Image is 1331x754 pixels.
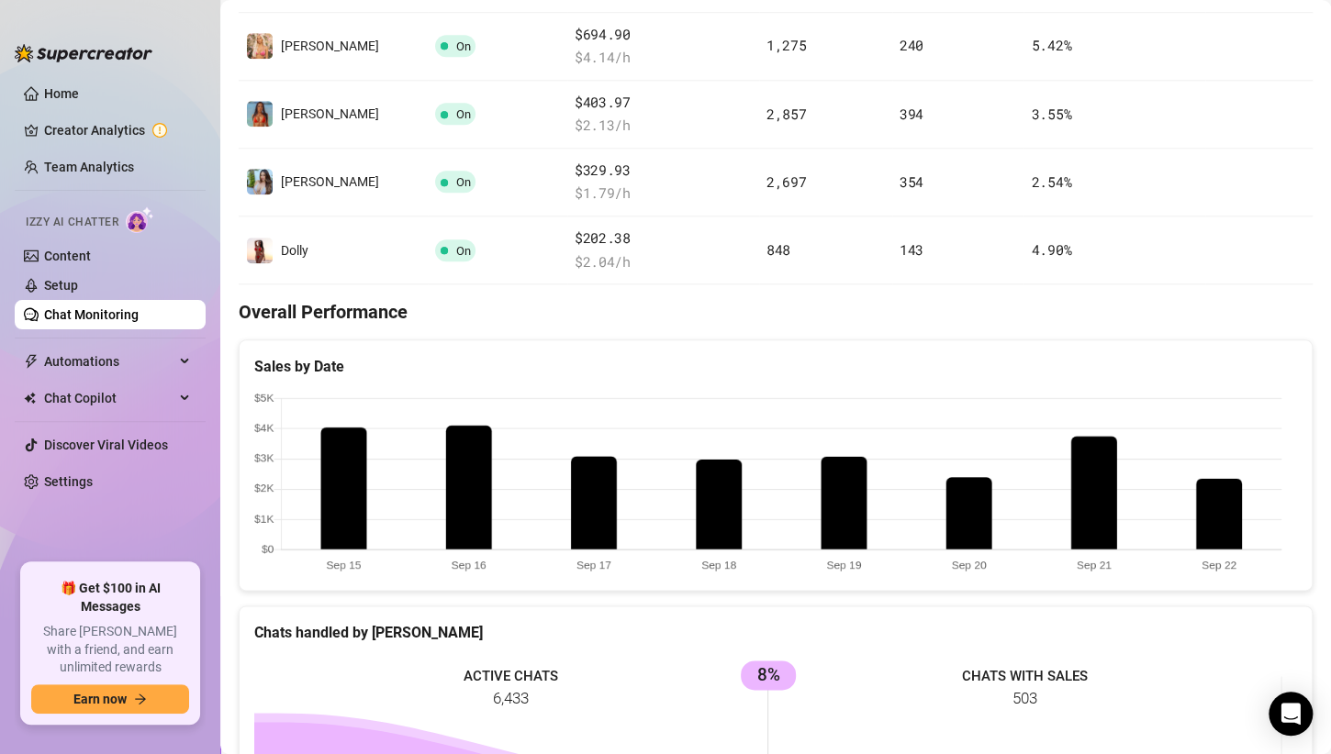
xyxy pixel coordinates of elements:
[575,160,752,182] span: $329.93
[31,580,189,615] span: 🎁 Get $100 in AI Messages
[247,101,273,127] img: Rebecca
[1031,240,1071,259] span: 4.90 %
[281,106,379,121] span: [PERSON_NAME]
[44,116,191,145] a: Creator Analytics exclamation-circle
[247,238,273,263] img: Dolly
[766,105,807,123] span: 2,857
[44,86,79,101] a: Home
[281,39,379,53] span: [PERSON_NAME]
[44,249,91,263] a: Content
[900,240,923,259] span: 143
[1031,105,1071,123] span: 3.55 %
[766,172,807,191] span: 2,697
[900,36,923,54] span: 240
[575,251,752,273] span: $ 2.04 /h
[281,174,379,189] span: [PERSON_NAME]
[126,206,154,233] img: AI Chatter
[766,240,790,259] span: 848
[247,169,273,194] img: Gracie
[134,693,147,705] span: arrow-right
[44,438,168,452] a: Discover Viral Videos
[766,36,807,54] span: 1,275
[247,33,273,59] img: Anthia
[455,39,470,53] span: On
[44,474,93,489] a: Settings
[900,105,923,123] span: 394
[455,175,470,189] span: On
[31,684,189,714] button: Earn nowarrow-right
[239,299,1313,325] h4: Overall Performance
[575,115,752,137] span: $ 2.13 /h
[1269,692,1313,736] div: Open Intercom Messenger
[24,354,39,369] span: thunderbolt
[575,47,752,69] span: $ 4.14 /h
[575,227,752,249] span: $202.38
[31,623,189,677] span: Share [PERSON_NAME] with a friend, and earn unlimited rewards
[44,160,134,174] a: Team Analytics
[44,383,174,413] span: Chat Copilot
[575,24,752,46] span: $694.90
[254,355,1297,378] div: Sales by Date
[575,183,752,205] span: $ 1.79 /h
[24,392,36,405] img: Chat Copilot
[73,692,127,706] span: Earn now
[281,243,308,258] span: Dolly
[455,244,470,258] span: On
[1031,36,1071,54] span: 5.42 %
[44,347,174,376] span: Automations
[44,307,139,322] a: Chat Monitoring
[455,107,470,121] span: On
[26,214,118,231] span: Izzy AI Chatter
[575,92,752,114] span: $403.97
[1031,172,1071,191] span: 2.54 %
[900,172,923,191] span: 354
[44,278,78,293] a: Setup
[254,621,1297,644] div: Chats handled by [PERSON_NAME]
[15,44,152,62] img: logo-BBDzfeDw.svg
